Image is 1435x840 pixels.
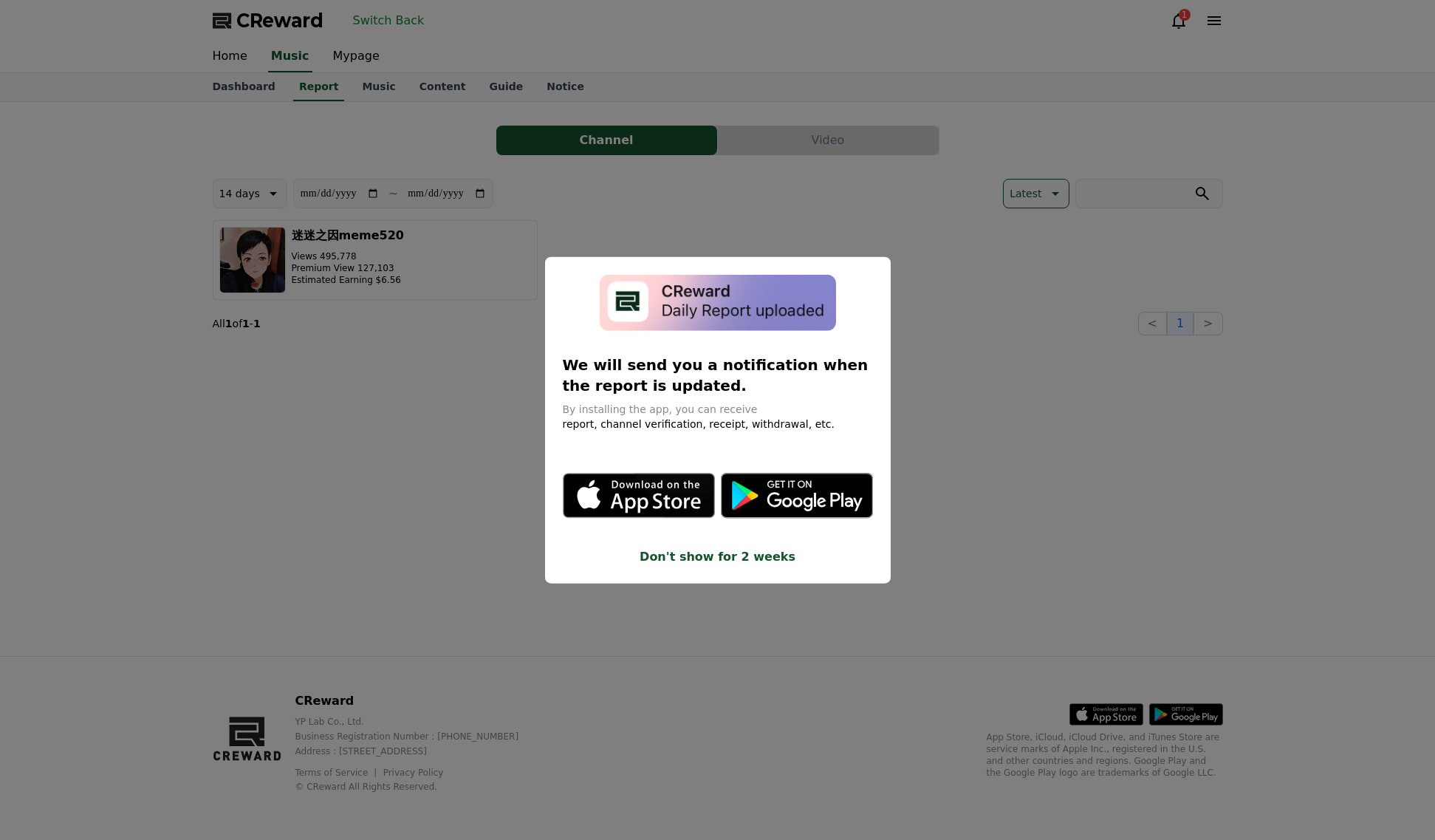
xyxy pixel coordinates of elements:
p: report, channel verification, receipt, withdrawal, etc. [563,417,873,431]
div: modal [545,256,891,584]
p: We will send you a notification when the report is updated. [563,355,873,396]
img: app-install-modal [600,274,836,331]
button: Don't show for 2 weeks [563,548,873,566]
p: By installing the app, you can receive [563,402,873,417]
